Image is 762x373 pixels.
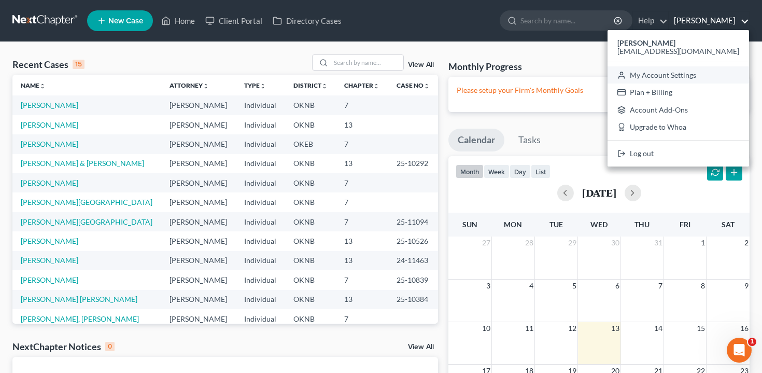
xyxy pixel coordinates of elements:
[388,154,439,173] td: 25-10292
[236,154,285,173] td: Individual
[161,231,236,251] td: [PERSON_NAME]
[336,270,388,289] td: 7
[73,60,84,69] div: 15
[509,129,550,151] a: Tasks
[484,164,510,178] button: week
[236,309,285,328] td: Individual
[336,115,388,134] td: 13
[336,212,388,231] td: 7
[285,95,336,115] td: OKNB
[161,95,236,115] td: [PERSON_NAME]
[408,343,434,351] a: View All
[634,220,650,229] span: Thu
[21,140,78,148] a: [PERSON_NAME]
[108,17,143,25] span: New Case
[608,145,749,162] a: Log out
[21,159,144,168] a: [PERSON_NAME] & [PERSON_NAME]
[485,280,491,292] span: 3
[481,322,491,335] span: 10
[285,173,336,192] td: OKNB
[748,338,756,346] span: 1
[567,237,577,249] span: 29
[21,198,152,206] a: [PERSON_NAME][GEOGRAPHIC_DATA]
[12,340,115,353] div: NextChapter Notices
[170,81,209,89] a: Attorneyunfold_more
[633,11,668,30] a: Help
[608,101,749,119] a: Account Add-Ons
[388,270,439,289] td: 25-10839
[12,58,84,71] div: Recent Cases
[161,154,236,173] td: [PERSON_NAME]
[462,220,477,229] span: Sun
[657,280,664,292] span: 7
[236,212,285,231] td: Individual
[610,237,620,249] span: 30
[293,81,328,89] a: Districtunfold_more
[344,81,379,89] a: Chapterunfold_more
[424,83,430,89] i: unfold_more
[236,231,285,251] td: Individual
[388,290,439,309] td: 25-10384
[388,231,439,251] td: 25-10526
[236,134,285,154] td: Individual
[582,187,616,198] h2: [DATE]
[21,275,78,284] a: [PERSON_NAME]
[608,30,749,167] div: [PERSON_NAME]
[285,231,336,251] td: OKNB
[520,11,615,30] input: Search by name...
[21,314,139,323] a: [PERSON_NAME], [PERSON_NAME]
[336,173,388,192] td: 7
[105,342,115,351] div: 0
[653,322,664,335] span: 14
[236,173,285,192] td: Individual
[739,322,750,335] span: 16
[161,173,236,192] td: [PERSON_NAME]
[727,338,752,363] iframe: Intercom live chat
[408,61,434,68] a: View All
[236,290,285,309] td: Individual
[21,101,78,109] a: [PERSON_NAME]
[388,251,439,270] td: 24-11463
[743,280,750,292] span: 9
[700,237,706,249] span: 1
[161,251,236,270] td: [PERSON_NAME]
[481,237,491,249] span: 27
[336,154,388,173] td: 13
[336,251,388,270] td: 13
[161,192,236,212] td: [PERSON_NAME]
[549,220,563,229] span: Tue
[653,237,664,249] span: 31
[696,322,706,335] span: 15
[285,154,336,173] td: OKNB
[336,309,388,328] td: 7
[531,164,551,178] button: list
[285,192,336,212] td: OKNB
[336,290,388,309] td: 13
[236,192,285,212] td: Individual
[203,83,209,89] i: unfold_more
[590,220,608,229] span: Wed
[336,231,388,251] td: 13
[528,280,534,292] span: 4
[161,270,236,289] td: [PERSON_NAME]
[331,55,403,70] input: Search by name...
[321,83,328,89] i: unfold_more
[608,84,749,101] a: Plan + Billing
[608,119,749,136] a: Upgrade to Whoa
[669,11,749,30] a: [PERSON_NAME]
[617,38,675,47] strong: [PERSON_NAME]
[397,81,430,89] a: Case Nounfold_more
[21,237,78,245] a: [PERSON_NAME]
[448,60,522,73] h3: Monthly Progress
[236,95,285,115] td: Individual
[610,322,620,335] span: 13
[285,270,336,289] td: OKNB
[456,164,484,178] button: month
[571,280,577,292] span: 5
[21,295,137,303] a: [PERSON_NAME] [PERSON_NAME]
[336,134,388,154] td: 7
[244,81,266,89] a: Typeunfold_more
[567,322,577,335] span: 12
[373,83,379,89] i: unfold_more
[161,290,236,309] td: [PERSON_NAME]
